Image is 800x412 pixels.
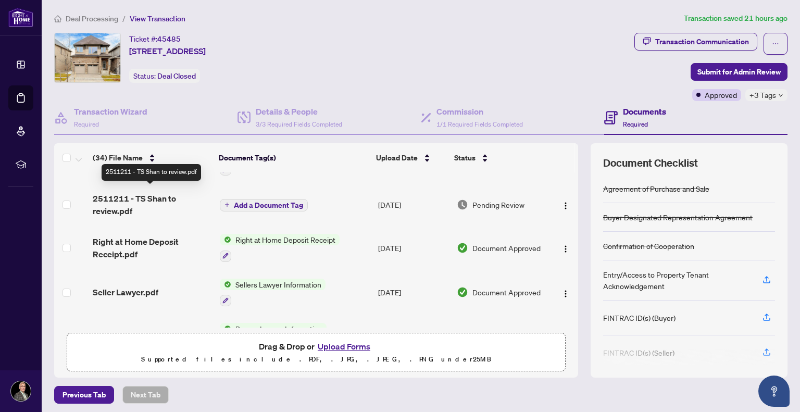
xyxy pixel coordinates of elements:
[224,202,230,207] span: plus
[457,286,468,298] img: Document Status
[66,14,118,23] span: Deal Processing
[557,240,574,256] button: Logo
[89,143,215,172] th: (34) File Name
[55,33,120,82] img: IMG-S12300409_1.jpg
[374,184,453,226] td: [DATE]
[234,202,303,209] span: Add a Document Tag
[561,202,570,210] img: Logo
[315,340,373,353] button: Upload Forms
[231,234,340,245] span: Right at Home Deposit Receipt
[93,152,143,164] span: (34) File Name
[157,34,181,44] span: 45485
[259,340,373,353] span: Drag & Drop or
[603,269,750,292] div: Entry/Access to Property Tenant Acknowledgement
[67,333,565,372] span: Drag & Drop orUpload FormsSupported files include .PDF, .JPG, .JPEG, .PNG under25MB
[11,381,31,401] img: Profile Icon
[129,69,200,83] div: Status:
[256,120,342,128] span: 3/3 Required Fields Completed
[557,284,574,301] button: Logo
[436,105,523,118] h4: Commission
[684,13,787,24] article: Transaction saved 21 hours ago
[220,234,231,245] img: Status Icon
[129,33,181,45] div: Ticket #:
[8,8,33,27] img: logo
[74,120,99,128] span: Required
[220,199,308,211] button: Add a Document Tag
[157,71,196,81] span: Deal Closed
[603,347,674,358] div: FINTRAC ID(s) (Seller)
[63,386,106,403] span: Previous Tab
[231,323,327,334] span: Buyers Lawyer Information
[220,323,231,334] img: Status Icon
[122,386,169,404] button: Next Tab
[603,312,676,323] div: FINTRAC ID(s) (Buyer)
[376,152,418,164] span: Upload Date
[655,33,749,50] div: Transaction Communication
[220,198,308,211] button: Add a Document Tag
[372,143,449,172] th: Upload Date
[231,279,326,290] span: Sellers Lawyer Information
[623,105,666,118] h4: Documents
[220,279,326,307] button: Status IconSellers Lawyer Information
[256,105,342,118] h4: Details & People
[758,376,790,407] button: Open asap
[603,211,753,223] div: Buyer Designated Representation Agreement
[623,120,648,128] span: Required
[691,63,787,81] button: Submit for Admin Review
[454,152,476,164] span: Status
[73,353,559,366] p: Supported files include .PDF, .JPG, .JPEG, .PNG under 25 MB
[778,93,783,98] span: down
[374,315,453,359] td: [DATE]
[634,33,757,51] button: Transaction Communication
[93,235,211,260] span: Right at Home Deposit Receipt.pdf
[472,286,541,298] span: Document Approved
[749,89,776,101] span: +3 Tags
[561,245,570,253] img: Logo
[457,199,468,210] img: Document Status
[772,40,779,47] span: ellipsis
[457,242,468,254] img: Document Status
[374,226,453,270] td: [DATE]
[561,290,570,298] img: Logo
[450,143,547,172] th: Status
[472,242,541,254] span: Document Approved
[436,120,523,128] span: 1/1 Required Fields Completed
[220,279,231,290] img: Status Icon
[557,196,574,213] button: Logo
[74,105,147,118] h4: Transaction Wizard
[54,15,61,22] span: home
[603,183,709,194] div: Agreement of Purchase and Sale
[220,323,327,351] button: Status IconBuyers Lawyer Information
[374,270,453,315] td: [DATE]
[215,143,372,172] th: Document Tag(s)
[705,89,737,101] span: Approved
[93,286,158,298] span: Seller Lawyer.pdf
[697,64,781,80] span: Submit for Admin Review
[220,234,340,262] button: Status IconRight at Home Deposit Receipt
[129,45,206,57] span: [STREET_ADDRESS]
[130,14,185,23] span: View Transaction
[54,386,114,404] button: Previous Tab
[603,240,694,252] div: Confirmation of Cooperation
[102,164,201,181] div: 2511211 - TS Shan to review.pdf
[122,13,126,24] li: /
[603,156,698,170] span: Document Checklist
[472,199,524,210] span: Pending Review
[93,192,211,217] span: 2511211 - TS Shan to review.pdf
